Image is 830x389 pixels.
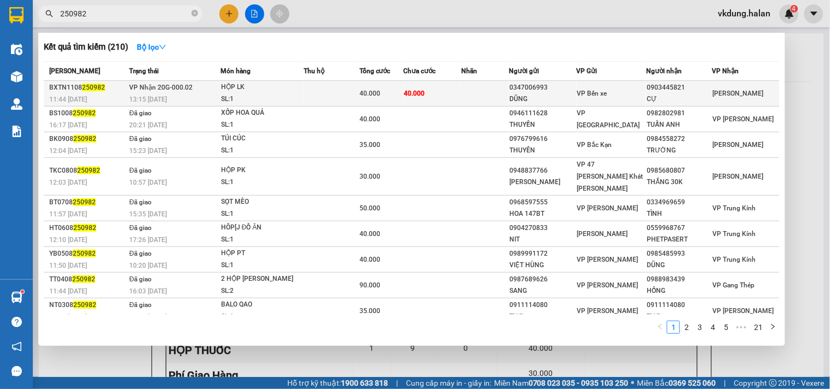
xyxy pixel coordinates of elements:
img: warehouse-icon [11,98,22,110]
div: YB0508 [49,248,126,260]
span: Tổng cước [359,67,391,75]
button: left [654,321,667,334]
div: PHETPASERT [647,234,711,245]
div: 0911114080 [509,299,576,311]
div: THƠ [509,311,576,322]
div: 0988983439 [647,274,711,285]
h3: Kết quả tìm kiếm ( 210 ) [44,42,128,53]
span: Người nhận [646,67,682,75]
span: 16:03 [DATE] [129,287,167,295]
div: TUẤN ANH [647,119,711,131]
span: Đã giao [129,224,152,232]
span: VP Trung Kính [713,256,756,263]
button: Bộ lọcdown [128,38,175,56]
span: 12:03 [DATE] [49,179,87,186]
div: [PERSON_NAME] [509,176,576,188]
div: DŨNG [509,93,576,105]
div: THẮNG 30K [647,176,711,188]
span: [PERSON_NAME] [713,90,764,97]
span: 11:44 [DATE] [49,287,87,295]
div: THƠ [647,311,711,322]
span: Món hàng [220,67,251,75]
span: Đã giao [129,275,152,283]
div: 0903445821 [647,82,711,93]
span: Trạng thái [129,67,159,75]
span: 17:26 [DATE] [129,236,167,244]
span: VP [PERSON_NAME] [577,281,639,289]
span: 35.000 [360,141,381,149]
span: 40.000 [360,256,381,263]
span: 250982 [72,275,95,283]
li: 1 [667,321,680,334]
div: 0334969659 [647,197,711,208]
span: Đã giao [129,167,152,174]
span: VP [PERSON_NAME] [713,115,774,123]
span: VP Nhận 20G-000.02 [129,84,193,91]
a: 21 [751,321,766,333]
li: 4 [706,321,719,334]
span: Đã giao [129,109,152,117]
input: Tìm tên, số ĐT hoặc mã đơn [60,8,189,20]
div: SL: 2 [221,285,303,297]
span: VP Nhận [712,67,739,75]
span: close-circle [191,10,198,16]
div: CỰ [647,93,711,105]
a: 1 [668,321,680,333]
a: 5 [720,321,732,333]
span: left [657,323,664,330]
span: 40.000 [404,90,425,97]
span: [PERSON_NAME] [577,230,628,238]
div: HỘP PK [221,164,303,176]
span: 20:21 [DATE] [129,121,167,129]
div: SL: 1 [221,311,303,323]
a: 4 [707,321,719,333]
div: NIT [509,234,576,245]
span: 15:35 [DATE] [129,210,167,218]
div: 0989991172 [509,248,576,260]
div: HỒNG [647,285,711,297]
span: 50.000 [360,204,381,212]
span: search [45,10,53,17]
span: Chưa cước [404,67,436,75]
span: question-circle [11,317,22,327]
div: 0948837766 [509,165,576,176]
span: 12:04 [DATE] [49,147,87,155]
span: Đã giao [129,198,152,206]
div: NT0308 [49,299,126,311]
span: down [159,43,166,51]
span: 250982 [73,301,96,309]
img: warehouse-icon [11,292,22,303]
span: 11:50 [DATE] [49,262,87,269]
a: 3 [694,321,706,333]
div: SL: 1 [221,260,303,272]
div: THUYÊN [509,145,576,156]
div: 0347006993 [509,82,576,93]
span: notification [11,341,22,352]
span: [PERSON_NAME] [713,141,764,149]
div: TRƯỜNG [647,145,711,156]
div: 0984558272 [647,133,711,145]
span: 250982 [73,109,96,117]
div: 2 HỘP [PERSON_NAME] [221,273,303,285]
div: BALO QAO [221,299,303,311]
strong: Bộ lọc [137,43,166,51]
span: VP Trung Kính [713,230,756,238]
div: SL: 1 [221,176,303,188]
li: 21 [750,321,767,334]
li: 3 [693,321,706,334]
span: VP [GEOGRAPHIC_DATA] [577,109,640,129]
span: 250982 [73,135,96,143]
div: 0976799616 [509,133,576,145]
span: 10:20 [DATE] [129,262,167,269]
img: logo-vxr [9,7,24,23]
div: SL: 1 [221,145,303,157]
div: BK0908 [49,133,126,145]
li: Next Page [767,321,780,334]
div: 0559968767 [647,222,711,234]
span: VP [PERSON_NAME] [713,307,774,315]
span: message [11,366,22,376]
span: 90.000 [360,281,381,289]
div: 0911114080 [647,299,711,311]
div: 0985485993 [647,248,711,260]
button: right [767,321,780,334]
